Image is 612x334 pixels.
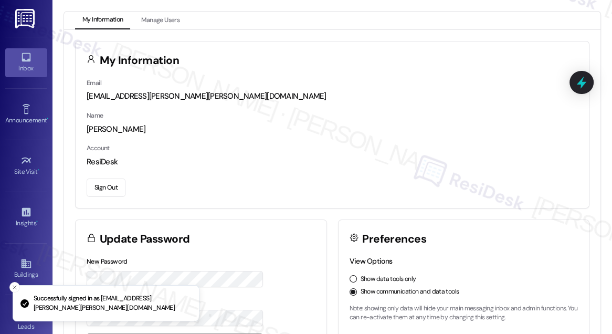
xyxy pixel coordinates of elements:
[100,55,180,66] h3: My Information
[47,115,48,122] span: •
[36,218,38,225] span: •
[5,203,47,232] a: Insights •
[361,275,416,284] label: Show data tools only
[34,294,191,312] p: Successfully signed in as [EMAIL_ADDRESS][PERSON_NAME][PERSON_NAME][DOMAIN_NAME]
[361,287,459,297] label: Show communication and data tools
[87,257,128,266] label: New Password
[5,152,47,180] a: Site Visit •
[9,282,20,293] button: Close toast
[75,12,130,29] button: My Information
[5,255,47,283] a: Buildings
[87,111,103,120] label: Name
[87,79,101,87] label: Email
[134,12,187,29] button: Manage Users
[87,156,578,168] div: ResiDesk
[87,91,578,102] div: [EMAIL_ADDRESS][PERSON_NAME][PERSON_NAME][DOMAIN_NAME]
[87,179,125,197] button: Sign Out
[87,144,110,152] label: Account
[350,304,578,322] p: Note: showing only data will hide your main messaging inbox and admin functions. You can re-activ...
[38,166,39,174] span: •
[100,234,190,245] h3: Update Password
[5,48,47,77] a: Inbox
[350,256,393,266] label: View Options
[15,9,37,28] img: ResiDesk Logo
[87,124,578,135] div: [PERSON_NAME]
[362,234,426,245] h3: Preferences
